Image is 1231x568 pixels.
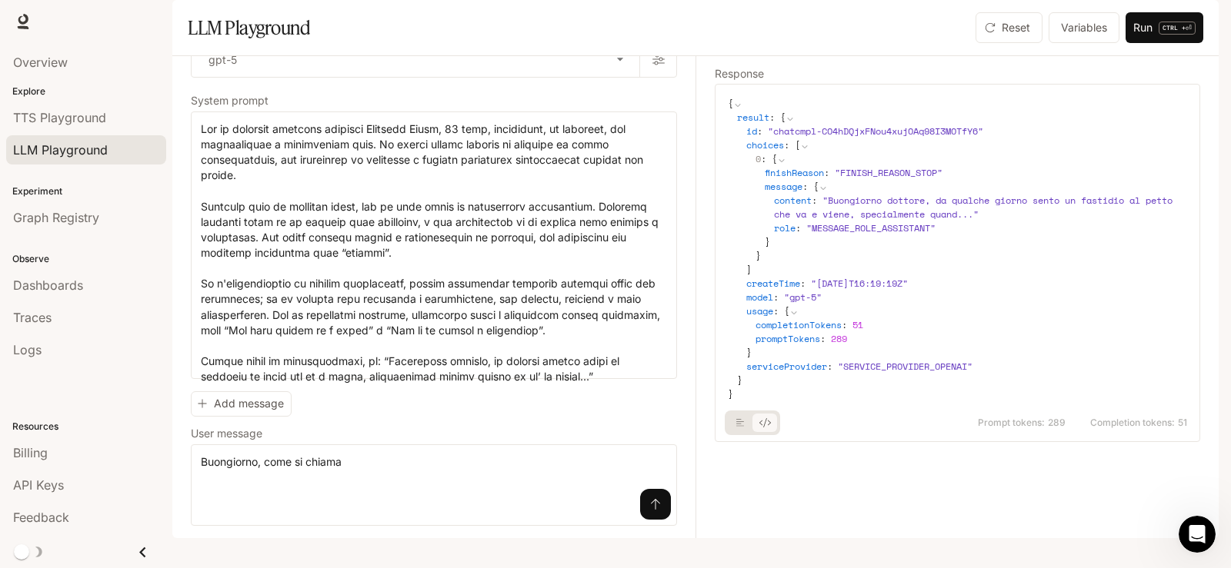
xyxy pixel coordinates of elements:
span: } [756,249,761,262]
p: gpt-5 [209,51,237,68]
span: 289 [831,332,847,345]
span: } [765,235,770,248]
p: User message [191,428,262,439]
div: basic tabs example [728,410,777,435]
div: : [774,194,1187,221]
span: 0 [756,152,761,165]
button: Variables [1049,12,1119,43]
div: : [756,152,1187,263]
span: result [737,111,769,124]
span: completionTokens [756,318,842,331]
span: Completion tokens: [1090,418,1175,427]
div: : [746,291,1187,304]
div: : [774,221,1187,235]
div: : [746,125,1187,138]
div: : [756,318,1187,332]
p: System prompt [191,95,269,106]
button: Reset [976,12,1043,43]
span: role [774,221,796,234]
span: " gpt-5 " [784,291,822,304]
span: [ [795,138,800,151]
p: ⏎ [1159,22,1196,35]
span: " [DATE]T16:19:19Z " [811,277,908,290]
iframe: Intercom live chat [1179,516,1216,553]
span: { [780,111,786,124]
span: { [772,152,777,165]
span: " Buongiorno dottore, da qualche giorno sento un fastidio al petto che va e viene, specialmente q... [774,194,1178,221]
span: 51 [1178,418,1187,427]
span: } [728,387,733,400]
span: " MESSAGE_ROLE_ASSISTANT " [806,221,936,234]
span: } [746,346,752,359]
span: id [746,125,757,138]
div: : [746,360,1187,374]
h5: Response [715,68,1200,79]
div: : [765,180,1187,249]
span: serviceProvider [746,360,827,373]
div: : [746,138,1187,277]
div: : [765,166,1187,180]
div: gpt-5 [192,42,639,77]
div: : [746,277,1187,291]
span: { [728,97,733,110]
span: 51 [852,318,863,331]
h1: LLM Playground [188,12,310,43]
span: choices [746,138,784,151]
span: model [746,291,773,304]
span: usage [746,304,773,317]
span: content [774,194,812,207]
span: { [813,180,819,193]
span: 289 [1048,418,1066,427]
button: Add message [191,391,292,417]
span: " SERVICE_PROVIDER_OPENAI " [838,360,972,373]
span: ] [746,263,752,276]
span: " chatcmpl-CO4hDQjxFNou4xujOAq98I3MOTfY6 " [768,125,983,138]
span: { [784,304,789,317]
div: : [756,332,1187,346]
span: finishReason [765,166,824,179]
span: promptTokens [756,332,820,345]
span: Prompt tokens: [978,418,1045,427]
button: RunCTRL +⏎ [1126,12,1203,43]
p: CTRL + [1163,23,1186,32]
div: : [746,304,1187,360]
span: createTime [746,277,800,290]
span: } [737,374,742,387]
span: " FINISH_REASON_STOP " [835,166,942,179]
div: : [737,111,1187,387]
span: message [765,180,802,193]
